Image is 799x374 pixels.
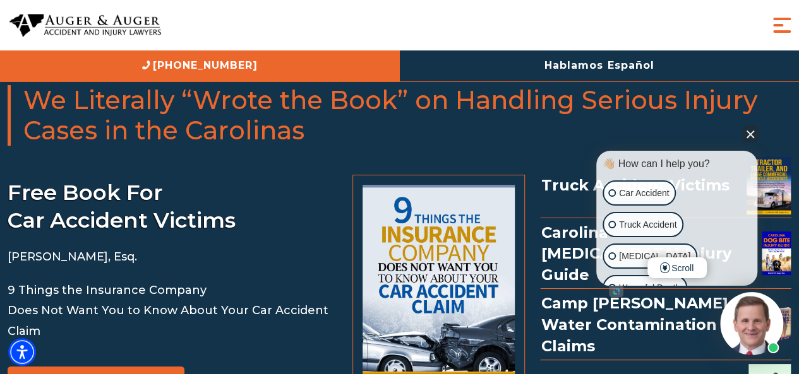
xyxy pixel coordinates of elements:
[599,157,754,171] div: 👋🏼 How can I help you?
[8,178,352,234] h3: Free book for car accident victims
[23,85,791,115] span: We Literally “Wrote the Book” on Handling Serious Injury
[8,280,352,341] p: 9 Things the Insurance Company Does Not Want You to Know About Your Car Accident Claim
[541,157,791,214] a: Truck Accident VictimsTruck Accident Ebook
[541,293,791,356] a: Camp [PERSON_NAME] Water Contamination Claimsbook
[742,125,759,143] button: Close Intaker Chat Widget
[720,292,783,355] img: Intaker widget Avatar
[619,280,680,296] p: Wrongful Death
[619,185,669,201] p: Car Accident
[9,14,161,37] img: Auger & Auger Accident and Injury Lawyers Logo
[541,222,791,286] a: Carolina [MEDICAL_DATA] Injury GuideDog Bite Injury Guide Ebook
[619,248,690,264] p: [MEDICAL_DATA]
[609,286,623,297] a: Open intaker chat
[647,257,707,278] span: Scroll
[8,247,352,267] p: [PERSON_NAME], Esq.
[23,115,791,146] span: Cases in the Carolinas
[769,13,795,38] button: Menu
[8,338,36,366] div: Accessibility Menu
[541,293,791,356] div: Camp [PERSON_NAME] Water Contamination Claims
[541,222,791,286] div: Carolina [MEDICAL_DATA] Injury Guide
[619,217,676,233] p: Truck Accident
[541,157,791,214] div: Truck Accident Victims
